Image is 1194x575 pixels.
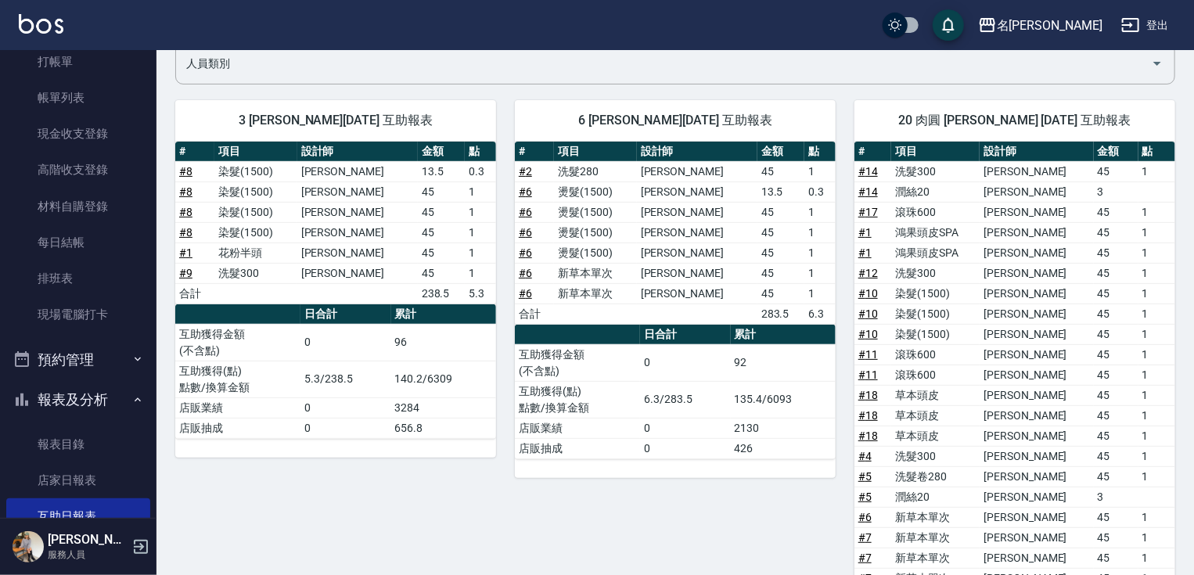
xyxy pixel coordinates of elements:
[980,527,1093,548] td: [PERSON_NAME]
[980,405,1093,426] td: [PERSON_NAME]
[6,225,150,261] a: 每日結帳
[637,161,757,181] td: [PERSON_NAME]
[757,202,805,222] td: 45
[858,552,872,564] a: #7
[1138,222,1175,243] td: 1
[465,142,496,162] th: 點
[757,283,805,304] td: 45
[300,361,390,397] td: 5.3/238.5
[891,507,980,527] td: 新草本單次
[1094,344,1138,365] td: 45
[933,9,964,41] button: save
[1138,446,1175,466] td: 1
[1138,527,1175,548] td: 1
[6,498,150,534] a: 互助日報表
[465,161,496,181] td: 0.3
[980,142,1093,162] th: 設計師
[1094,507,1138,527] td: 45
[1138,344,1175,365] td: 1
[519,165,532,178] a: #2
[980,222,1093,243] td: [PERSON_NAME]
[858,389,878,401] a: #18
[731,418,836,438] td: 2130
[854,142,891,162] th: #
[640,418,730,438] td: 0
[891,548,980,568] td: 新草本單次
[858,328,878,340] a: #10
[297,243,418,263] td: [PERSON_NAME]
[891,527,980,548] td: 新草本單次
[640,344,730,381] td: 0
[1138,202,1175,222] td: 1
[640,325,730,345] th: 日合計
[1138,365,1175,385] td: 1
[804,283,836,304] td: 1
[519,246,532,259] a: #6
[554,222,637,243] td: 燙髮(1500)
[554,142,637,162] th: 項目
[515,142,836,325] table: a dense table
[637,243,757,263] td: [PERSON_NAME]
[175,361,300,397] td: 互助獲得(點) 點數/換算金額
[418,222,466,243] td: 45
[757,304,805,324] td: 283.5
[175,397,300,418] td: 店販業績
[418,181,466,202] td: 45
[519,185,532,198] a: #6
[757,263,805,283] td: 45
[418,283,466,304] td: 238.5
[980,243,1093,263] td: [PERSON_NAME]
[640,381,730,418] td: 6.3/283.5
[214,243,297,263] td: 花粉半頭
[297,161,418,181] td: [PERSON_NAME]
[804,181,836,202] td: 0.3
[179,206,192,218] a: #8
[980,283,1093,304] td: [PERSON_NAME]
[1094,548,1138,568] td: 45
[757,243,805,263] td: 45
[1094,385,1138,405] td: 45
[997,16,1102,35] div: 名[PERSON_NAME]
[891,283,980,304] td: 染髮(1500)
[418,202,466,222] td: 45
[731,325,836,345] th: 累計
[1138,385,1175,405] td: 1
[640,438,730,458] td: 0
[891,365,980,385] td: 滾珠600
[1138,466,1175,487] td: 1
[300,304,390,325] th: 日合計
[1094,405,1138,426] td: 45
[418,161,466,181] td: 13.5
[804,202,836,222] td: 1
[391,304,496,325] th: 累計
[554,263,637,283] td: 新草本單次
[297,222,418,243] td: [PERSON_NAME]
[465,202,496,222] td: 1
[175,283,214,304] td: 合計
[980,324,1093,344] td: [PERSON_NAME]
[554,161,637,181] td: 洗髮280
[19,14,63,34] img: Logo
[1138,405,1175,426] td: 1
[1094,487,1138,507] td: 3
[6,80,150,116] a: 帳單列表
[637,202,757,222] td: [PERSON_NAME]
[6,462,150,498] a: 店家日報表
[1138,324,1175,344] td: 1
[515,325,836,459] table: a dense table
[13,531,44,562] img: Person
[858,531,872,544] a: #7
[858,287,878,300] a: #10
[297,263,418,283] td: [PERSON_NAME]
[980,365,1093,385] td: [PERSON_NAME]
[858,511,872,523] a: #6
[873,113,1156,128] span: 20 肉圓 [PERSON_NAME] [DATE] 互助報表
[858,185,878,198] a: #14
[515,344,640,381] td: 互助獲得金額 (不含點)
[6,261,150,296] a: 排班表
[858,470,872,483] a: #5
[980,161,1093,181] td: [PERSON_NAME]
[1094,263,1138,283] td: 45
[980,385,1093,405] td: [PERSON_NAME]
[534,113,817,128] span: 6 [PERSON_NAME][DATE] 互助報表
